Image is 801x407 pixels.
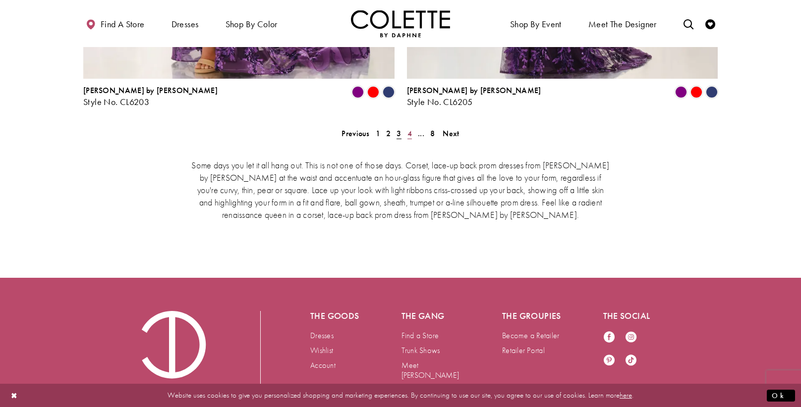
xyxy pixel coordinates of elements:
[407,96,473,107] span: Style No. CL6205
[401,345,440,356] a: Trunk Shows
[394,126,404,141] span: Current page
[703,10,718,37] a: Check Wishlist
[401,330,439,341] a: Find a Store
[342,128,369,139] span: Previous
[508,10,564,37] span: Shop By Event
[172,19,199,29] span: Dresses
[397,128,401,139] span: 3
[588,19,657,29] span: Meet the designer
[625,354,637,367] a: Visit our TikTok - Opens in new tab
[443,128,459,139] span: Next
[620,390,632,400] a: here
[83,96,149,107] span: Style No. CL6203
[603,331,615,344] a: Visit our Facebook - Opens in new tab
[190,159,611,221] p: Some days you let it all hang out. This is not one of those days. Corset, lace-up back prom dress...
[71,389,730,402] p: Website uses cookies to give you personalized shopping and marketing experiences. By continuing t...
[603,354,615,367] a: Visit our Pinterest - Opens in new tab
[83,85,218,96] span: [PERSON_NAME] by [PERSON_NAME]
[351,10,450,37] a: Visit Home Page
[502,330,559,341] a: Become a Retailer
[401,360,459,380] a: Meet [PERSON_NAME]
[376,128,380,139] span: 1
[352,86,364,98] i: Purple
[169,10,201,37] span: Dresses
[351,10,450,37] img: Colette by Daphne
[226,19,278,29] span: Shop by color
[681,10,696,37] a: Toggle search
[767,389,795,402] button: Submit Dialog
[407,85,541,96] span: [PERSON_NAME] by [PERSON_NAME]
[675,86,687,98] i: Purple
[502,345,545,356] a: Retailer Portal
[373,126,383,141] a: 1
[6,387,23,404] button: Close Dialog
[83,86,218,107] div: Colette by Daphne Style No. CL6203
[310,360,336,370] a: Account
[339,126,372,141] a: Prev Page
[706,86,718,98] i: Navy Blue
[586,10,659,37] a: Meet the designer
[603,311,665,321] h5: The social
[310,311,362,321] h5: The goods
[310,330,334,341] a: Dresses
[440,126,462,141] a: Next Page
[625,331,637,344] a: Visit our Instagram - Opens in new tab
[223,10,280,37] span: Shop by color
[430,128,435,139] span: 8
[407,128,412,139] span: 4
[427,126,438,141] a: 8
[383,126,394,141] a: 2
[383,86,395,98] i: Navy Blue
[415,126,427,141] a: ...
[83,10,147,37] a: Find a store
[310,345,333,356] a: Wishlist
[401,311,463,321] h5: The gang
[404,126,415,141] a: 4
[502,311,564,321] h5: The groupies
[407,86,541,107] div: Colette by Daphne Style No. CL6205
[690,86,702,98] i: Red
[510,19,562,29] span: Shop By Event
[418,128,424,139] span: ...
[367,86,379,98] i: Red
[386,128,391,139] span: 2
[598,326,652,372] ul: Follow us
[101,19,145,29] span: Find a store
